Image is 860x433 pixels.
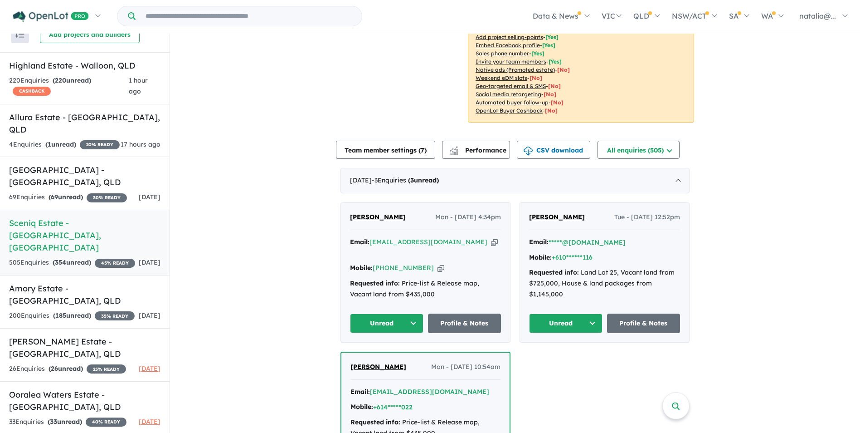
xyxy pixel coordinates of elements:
button: CSV download [517,141,590,159]
h5: Amory Estate - [GEOGRAPHIC_DATA] , QLD [9,282,160,307]
img: line-chart.svg [450,146,458,151]
span: 220 [55,76,66,84]
button: Copy [437,263,444,273]
h5: Sceniq Estate - [GEOGRAPHIC_DATA] , [GEOGRAPHIC_DATA] [9,217,160,254]
button: Team member settings (7) [336,141,435,159]
u: Weekend eDM slots [476,74,527,81]
img: download icon [524,147,533,156]
span: [No] [545,107,558,114]
span: [DATE] [139,311,160,320]
strong: ( unread) [408,176,439,184]
span: Mon - [DATE] 10:54am [431,362,500,373]
span: Tue - [DATE] 12:52pm [614,212,680,223]
span: [No] [557,66,570,73]
div: 69 Enquir ies [9,192,127,203]
strong: Mobile: [350,264,373,272]
strong: ( unread) [53,76,91,84]
u: OpenLot Buyer Cashback [476,107,543,114]
strong: Requested info: [350,279,400,287]
span: [ Yes ] [549,58,562,65]
span: 69 [51,193,58,201]
u: Invite your team members [476,58,546,65]
h5: Allura Estate - [GEOGRAPHIC_DATA] , QLD [9,111,160,136]
span: 3 [410,176,414,184]
strong: Requested info: [529,268,579,276]
strong: ( unread) [53,311,91,320]
strong: Email: [529,238,549,246]
button: [EMAIL_ADDRESS][DOMAIN_NAME] [370,387,489,397]
a: [EMAIL_ADDRESS][DOMAIN_NAME] [369,238,487,246]
u: Native ads (Promoted estate) [476,66,555,73]
button: All enquiries (505) [598,141,680,159]
span: [PERSON_NAME] [350,213,406,221]
h5: [PERSON_NAME] Estate - [GEOGRAPHIC_DATA] , QLD [9,335,160,360]
span: [PERSON_NAME] [529,213,585,221]
button: Copy [491,237,498,247]
u: Sales phone number [476,50,529,57]
u: Geo-targeted email & SMS [476,83,546,89]
span: 26 [51,364,58,373]
div: 4 Enquir ies [9,139,120,150]
div: 26 Enquir ies [9,364,126,374]
a: Profile & Notes [428,314,501,333]
strong: Email: [350,388,370,396]
u: Embed Facebook profile [476,42,540,49]
strong: Mobile: [529,253,552,261]
strong: Mobile: [350,403,373,411]
span: 1 [48,140,51,148]
span: 45 % READY [95,259,135,268]
div: 200 Enquir ies [9,310,135,321]
span: Mon - [DATE] 4:34pm [435,212,501,223]
input: Try estate name, suburb, builder or developer [137,6,360,26]
span: [DATE] [139,258,160,266]
div: Price-list & Release map, Vacant land from $435,000 [350,278,501,300]
span: [ Yes ] [542,42,555,49]
strong: ( unread) [48,418,82,426]
h5: [GEOGRAPHIC_DATA] - [GEOGRAPHIC_DATA] , QLD [9,164,160,188]
img: Openlot PRO Logo White [13,11,89,22]
div: [DATE] [340,168,690,193]
strong: ( unread) [49,193,83,201]
span: 33 [50,418,57,426]
span: Performance [451,146,506,154]
span: 30 % READY [87,193,127,202]
span: [ Yes ] [545,34,559,40]
span: [DATE] [139,364,160,373]
span: [No] [530,74,542,81]
div: Land Lot 25, Vacant land from $725,000, House & land packages from $1,145,000 [529,267,680,300]
div: 33 Enquir ies [9,417,126,428]
span: [DATE] [139,418,160,426]
div: 505 Enquir ies [9,257,135,268]
span: [No] [548,83,561,89]
span: CASHBACK [13,87,51,96]
button: Performance [442,141,510,159]
span: natalia@... [799,11,836,20]
h5: Ooralea Waters Estate - [GEOGRAPHIC_DATA] , QLD [9,389,160,413]
strong: ( unread) [49,364,83,373]
a: Profile & Notes [607,314,680,333]
u: Automated buyer follow-up [476,99,549,106]
u: Social media retargeting [476,91,541,98]
strong: ( unread) [45,140,76,148]
a: [PHONE_NUMBER] [373,264,434,272]
strong: ( unread) [53,258,91,266]
span: 25 % READY [87,364,126,374]
span: [No] [544,91,556,98]
button: Unread [529,314,602,333]
a: [PERSON_NAME] [350,362,406,373]
span: 354 [55,258,66,266]
a: [PERSON_NAME] [350,212,406,223]
span: 20 % READY [80,140,120,149]
span: [ Yes ] [531,50,544,57]
img: bar-chart.svg [449,149,458,155]
span: 40 % READY [86,418,126,427]
span: 35 % READY [95,311,135,320]
div: 220 Enquir ies [9,75,129,97]
button: Add projects and builders [40,25,140,43]
span: [DATE] [139,193,160,201]
u: Add project selling-points [476,34,543,40]
span: 7 [421,146,424,154]
span: 185 [55,311,66,320]
span: 1 hour ago [129,76,148,95]
strong: Requested info: [350,418,400,426]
